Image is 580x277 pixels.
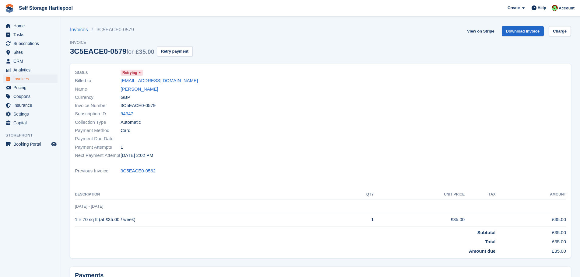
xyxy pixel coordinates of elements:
span: Insurance [13,101,50,109]
span: Capital [13,119,50,127]
a: menu [3,74,58,83]
span: for [126,48,133,55]
span: Next Payment Attempt [75,152,121,159]
a: View on Stripe [465,26,497,36]
span: Analytics [13,66,50,74]
a: Download Invoice [502,26,544,36]
a: menu [3,83,58,92]
a: menu [3,22,58,30]
span: Payment Attempts [75,144,121,151]
span: Help [538,5,546,11]
a: menu [3,39,58,48]
nav: breadcrumbs [70,26,193,33]
span: Payment Due Date [75,135,121,142]
a: Retrying [121,69,143,76]
a: [PERSON_NAME] [121,86,158,93]
th: Unit Price [374,190,465,199]
span: Automatic [121,119,141,126]
span: 1 [121,144,123,151]
span: Billed to [75,77,121,84]
span: Collection Type [75,119,121,126]
a: menu [3,30,58,39]
span: Card [121,127,131,134]
th: Description [75,190,341,199]
a: Charge [549,26,571,36]
span: Sites [13,48,50,57]
span: Previous Invoice [75,168,121,175]
span: Name [75,86,121,93]
span: Subscription ID [75,110,121,117]
button: Retry payment [157,46,193,56]
span: Payment Method [75,127,121,134]
a: menu [3,48,58,57]
a: menu [3,66,58,74]
a: Preview store [50,140,58,148]
a: menu [3,119,58,127]
td: £35.00 [496,213,566,227]
span: Currency [75,94,121,101]
td: £35.00 [496,245,566,255]
img: Woods Removals [552,5,558,11]
a: menu [3,110,58,118]
a: menu [3,57,58,65]
span: Booking Portal [13,140,50,148]
span: Invoice [70,40,193,46]
span: Invoice Number [75,102,121,109]
a: Invoices [70,26,92,33]
span: Retrying [122,70,137,75]
time: 2025-09-24 13:02:44 UTC [121,152,153,159]
strong: Subtotal [477,230,496,235]
td: £35.00 [496,236,566,245]
span: 3C5EACE0-0579 [121,102,156,109]
a: [EMAIL_ADDRESS][DOMAIN_NAME] [121,77,198,84]
span: Account [559,5,575,11]
span: Coupons [13,92,50,101]
span: Tasks [13,30,50,39]
a: Self Storage Hartlepool [16,3,75,13]
a: 94347 [121,110,133,117]
th: Amount [496,190,566,199]
a: 3C5EACE0-0562 [121,168,156,175]
td: 1 × 70 sq ft (at £35.00 / week) [75,213,341,227]
span: Settings [13,110,50,118]
th: QTY [341,190,374,199]
span: [DATE] - [DATE] [75,204,103,209]
div: 3C5EACE0-0579 [70,47,154,55]
strong: Amount due [469,248,496,254]
span: Status [75,69,121,76]
span: GBP [121,94,130,101]
span: Home [13,22,50,30]
strong: Total [485,239,496,244]
img: stora-icon-8386f47178a22dfd0bd8f6a31ec36ba5ce8667c1dd55bd0f319d3a0aa187defe.svg [5,4,14,13]
a: menu [3,140,58,148]
span: CRM [13,57,50,65]
span: Pricing [13,83,50,92]
th: Tax [465,190,495,199]
span: Create [508,5,520,11]
span: Storefront [5,132,61,138]
span: Subscriptions [13,39,50,48]
td: £35.00 [374,213,465,227]
td: £35.00 [496,227,566,236]
a: menu [3,101,58,109]
td: 1 [341,213,374,227]
span: £35.00 [135,48,154,55]
a: menu [3,92,58,101]
span: Invoices [13,74,50,83]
